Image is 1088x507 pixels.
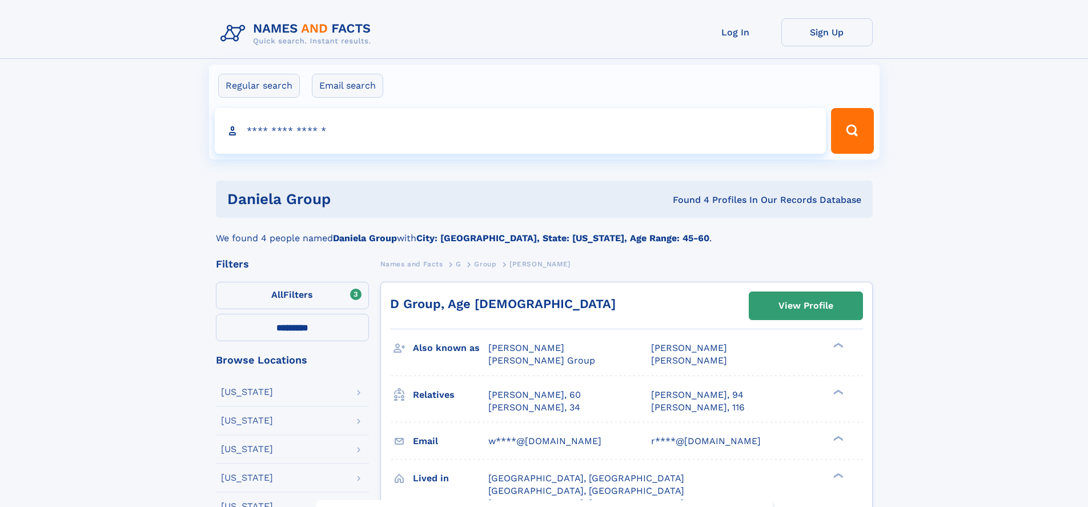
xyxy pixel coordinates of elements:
b: City: [GEOGRAPHIC_DATA], State: [US_STATE], Age Range: 45-60 [416,233,709,243]
a: G [456,257,461,271]
span: Group [474,260,496,268]
div: [US_STATE] [221,473,273,482]
div: Found 4 Profiles In Our Records Database [501,194,861,206]
input: search input [215,108,826,154]
span: [GEOGRAPHIC_DATA], [GEOGRAPHIC_DATA] [488,473,684,484]
a: [PERSON_NAME], 94 [651,389,744,401]
span: [PERSON_NAME] [651,355,727,366]
div: [US_STATE] [221,388,273,397]
h1: daniela group [227,192,502,206]
div: ❯ [830,342,844,349]
a: Names and Facts [380,257,443,271]
label: Regular search [218,74,300,98]
div: [US_STATE] [221,416,273,425]
a: [PERSON_NAME], 34 [488,401,580,414]
div: We found 4 people named with . [216,218,873,245]
span: [PERSON_NAME] [488,342,564,353]
h3: Also known as [413,338,488,358]
a: Group [474,257,496,271]
h3: Relatives [413,385,488,405]
span: [PERSON_NAME] Group [488,355,595,366]
div: Filters [216,259,369,269]
button: Search Button [831,108,873,154]
a: View Profile [749,292,862,320]
div: [US_STATE] [221,445,273,454]
div: ❯ [830,472,844,479]
span: G [456,260,461,268]
span: All [271,289,283,300]
div: ❯ [830,434,844,442]
div: View Profile [778,293,833,319]
h3: Email [413,432,488,451]
a: [PERSON_NAME], 60 [488,389,581,401]
span: [PERSON_NAME] [651,342,727,353]
b: Daniela Group [333,233,397,243]
a: [PERSON_NAME], 116 [651,401,745,414]
div: ❯ [830,388,844,396]
a: Log In [690,18,781,46]
h3: Lived in [413,469,488,488]
label: Email search [312,74,383,98]
span: [GEOGRAPHIC_DATA], [GEOGRAPHIC_DATA] [488,485,684,496]
div: Browse Locations [216,355,369,365]
a: D Group, Age [DEMOGRAPHIC_DATA] [390,297,616,311]
label: Filters [216,282,369,309]
img: Logo Names and Facts [216,18,380,49]
a: Sign Up [781,18,873,46]
span: [PERSON_NAME] [509,260,571,268]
